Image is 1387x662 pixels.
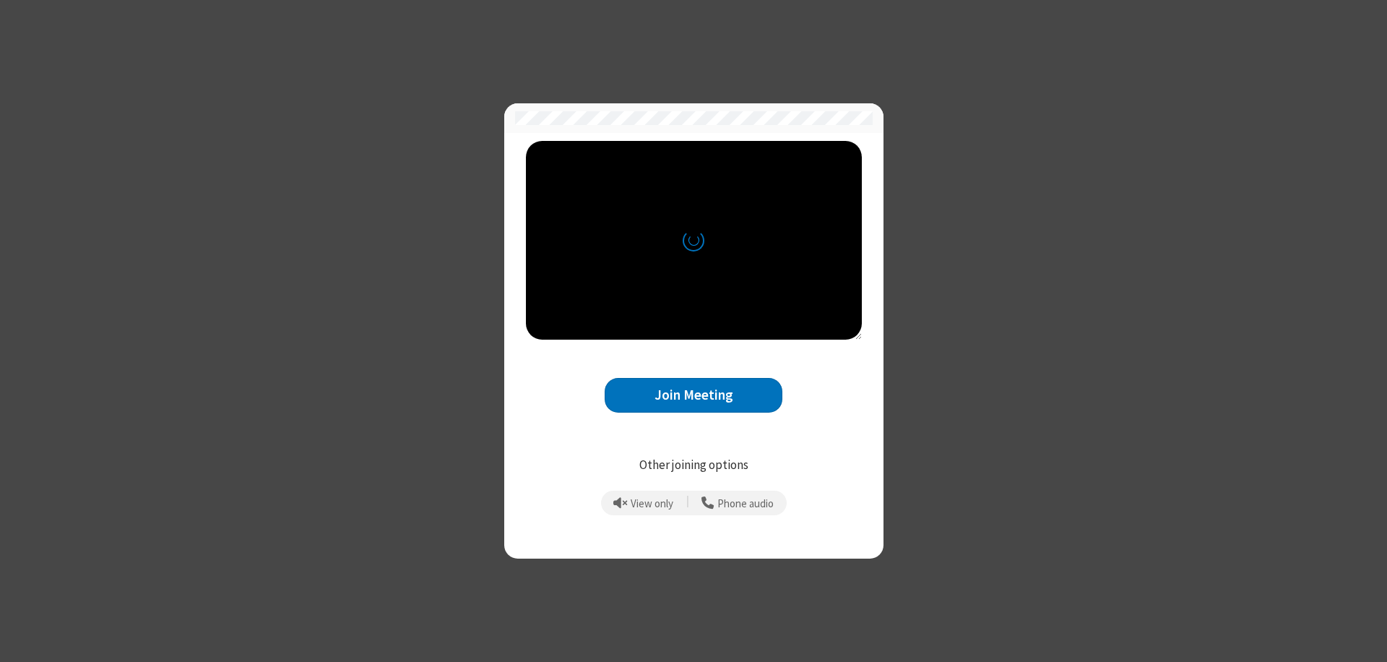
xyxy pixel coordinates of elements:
[526,456,862,475] p: Other joining options
[608,491,679,515] button: Prevent echo when there is already an active mic and speaker in the room.
[686,493,689,513] span: |
[717,498,774,510] span: Phone audio
[631,498,673,510] span: View only
[696,491,779,515] button: Use your phone for mic and speaker while you view the meeting on this device.
[605,378,782,413] button: Join Meeting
